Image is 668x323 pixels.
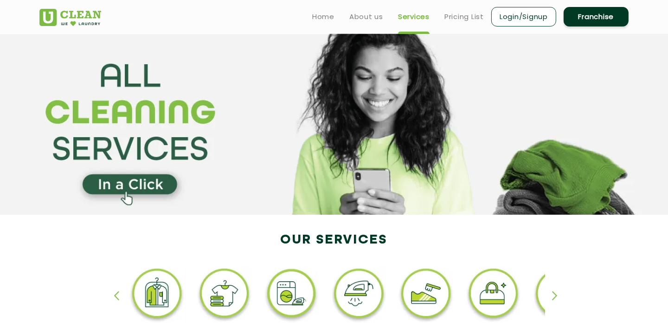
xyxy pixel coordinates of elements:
[491,7,556,26] a: Login/Signup
[398,11,430,22] a: Services
[564,7,629,26] a: Franchise
[312,11,334,22] a: Home
[39,9,101,26] img: UClean Laundry and Dry Cleaning
[349,11,383,22] a: About us
[444,11,484,22] a: Pricing List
